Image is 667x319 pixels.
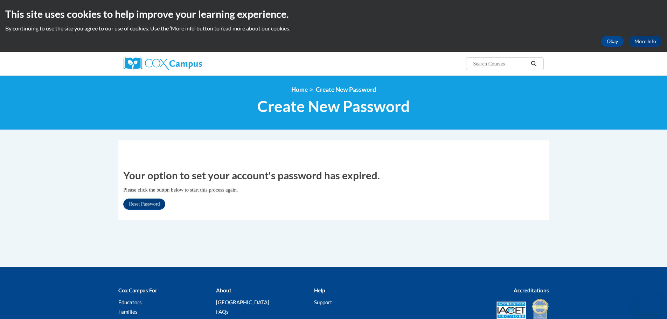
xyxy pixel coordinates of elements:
[316,86,376,93] span: Create New Password
[118,287,157,293] b: Cox Campus For
[514,287,549,293] b: Accreditations
[5,7,662,21] h2: This site uses cookies to help improve your learning experience.
[118,308,138,315] a: Families
[216,299,269,305] a: [GEOGRAPHIC_DATA]
[601,36,624,47] button: Okay
[314,287,325,293] b: Help
[291,86,308,93] a: Home
[629,36,662,47] a: More Info
[528,60,539,68] button: Search
[216,287,231,293] b: About
[496,301,526,319] img: Accredited IACET® Provider
[314,299,332,305] a: Support
[124,57,202,70] img: Cox Campus
[124,57,257,70] a: Cox Campus
[5,25,662,32] p: By continuing to use the site you agree to our use of cookies. Use the ‘More info’ button to read...
[472,60,528,68] input: Search Courses
[123,168,544,182] h1: Your option to set your account's password has expired.
[118,299,142,305] a: Educators
[257,97,410,116] span: Create New Password
[123,186,544,194] p: Please click the button below to start this process again.
[123,199,165,210] a: Reset Password
[216,308,229,315] a: FAQs
[639,291,661,313] iframe: Button to launch messaging window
